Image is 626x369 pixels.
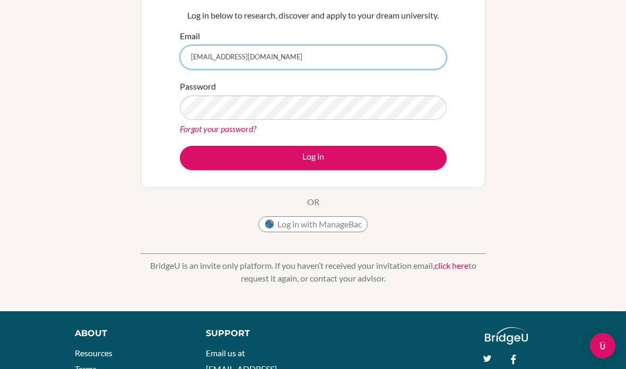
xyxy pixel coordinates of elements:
[180,124,256,134] a: Forgot your password?
[180,30,200,42] label: Email
[180,146,447,170] button: Log in
[307,196,319,208] p: OR
[590,333,615,358] div: Open Intercom Messenger
[141,259,485,285] p: BridgeU is an invite only platform. If you haven’t received your invitation email, to request it ...
[180,80,216,93] label: Password
[75,327,182,340] div: About
[434,260,468,270] a: click here
[206,327,303,340] div: Support
[180,9,447,22] p: Log in below to research, discover and apply to your dream university.
[485,327,528,345] img: logo_white@2x-f4f0deed5e89b7ecb1c2cc34c3e3d731f90f0f143d5ea2071677605dd97b5244.png
[258,216,368,232] button: Log in with ManageBac
[75,348,112,358] a: Resources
